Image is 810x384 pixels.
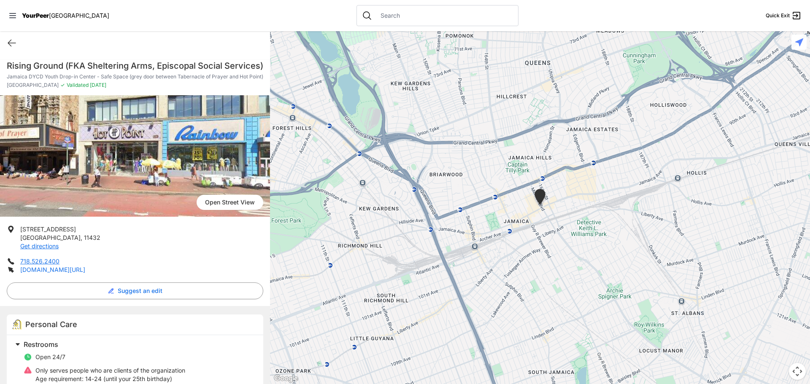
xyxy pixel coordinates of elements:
[766,12,790,19] span: Quick Exit
[35,367,185,374] span: Only serves people who are clients of the organization
[22,12,49,19] span: YourPeer
[24,340,58,349] span: Restrooms
[84,234,100,241] span: 11432
[20,234,81,241] span: [GEOGRAPHIC_DATA]
[81,234,82,241] span: ,
[272,373,300,384] a: Open this area in Google Maps (opens a new window)
[25,320,77,329] span: Personal Care
[272,373,300,384] img: Google
[7,282,263,299] button: Suggest an edit
[766,11,802,21] a: Quick Exit
[67,82,89,88] span: Validated
[7,73,263,80] p: Jamaica DYCD Youth Drop-in Center - Safe Space (grey door between Tabernacle of Prayer and Hot Po...
[20,266,85,273] a: [DOMAIN_NAME][URL]
[375,11,513,20] input: Search
[533,189,547,208] div: Jamaica DYCD Youth Drop-in Center - Safe Space (grey door between Tabernacle of Prayer and Hot Po...
[789,363,806,380] button: Map camera controls
[20,226,76,233] span: [STREET_ADDRESS]
[49,12,109,19] span: [GEOGRAPHIC_DATA]
[7,60,263,72] h1: Rising Ground (FKA Sheltering Arms, Episcopal Social Services)
[20,258,59,265] a: 718.526.2400
[197,195,263,210] span: Open Street View
[7,82,59,89] span: [GEOGRAPHIC_DATA]
[20,242,59,250] a: Get directions
[35,375,185,383] p: 14-24 (until your 25th birthday)
[60,82,65,89] span: ✓
[22,13,109,18] a: YourPeer[GEOGRAPHIC_DATA]
[35,375,84,382] span: Age requirement:
[118,287,162,295] span: Suggest an edit
[35,353,65,360] span: Open 24/7
[89,82,106,88] span: [DATE]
